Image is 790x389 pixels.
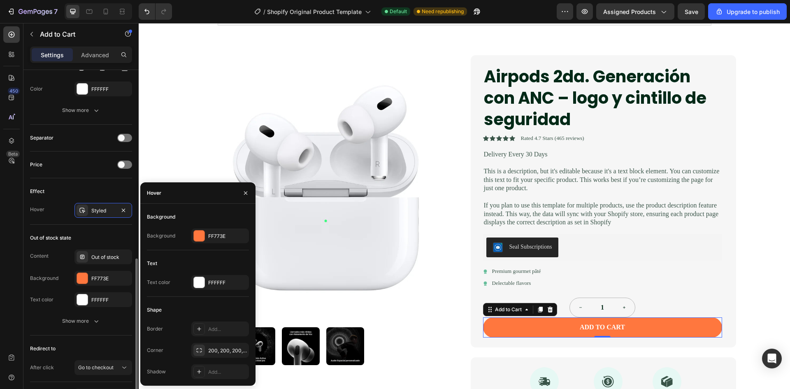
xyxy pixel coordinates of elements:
button: increment [475,275,496,294]
div: 200, 200, 200, 200 [208,347,247,354]
div: Add to Cart [355,283,385,290]
div: Add... [208,368,247,376]
div: FFFFFF [91,296,130,304]
div: Corner [147,347,163,354]
button: Show more [30,314,132,328]
button: Assigned Products [596,3,674,20]
div: FFFFFF [91,86,130,93]
div: Hover [147,189,161,197]
button: Go to checkout [74,360,132,375]
div: Price [30,161,42,168]
div: Out of stock [91,254,130,261]
div: Background [30,275,58,282]
button: 7 [3,3,61,20]
div: Color [30,85,43,93]
p: Premium gourmet pâté [353,245,402,252]
p: Settings [41,51,64,59]
span: Go to checkout [78,364,114,370]
span: Shopify Original Product Template [267,7,362,16]
div: Hover [30,206,44,213]
div: Text color [30,296,53,303]
input: quantity [453,275,475,294]
div: Add to cart [441,300,486,309]
div: Effect [30,188,44,195]
div: Text color [147,279,170,286]
span: Save [685,8,698,15]
div: Beta [6,151,20,157]
iframe: Design area [139,23,790,389]
button: Add to cart [344,294,583,314]
h1: Airpods 2da. Generación con ANC – logo y cintillo de seguridad [344,42,583,108]
p: This is a description, but it's editable because it's a text block element. You can customize thi... [345,144,583,170]
button: decrement [431,275,453,294]
p: Rated 4.7 Stars (465 reviews) [382,112,446,119]
p: Advanced [81,51,109,59]
span: / [263,7,265,16]
button: Show more [30,103,132,118]
span: Default [390,8,407,15]
p: Delivery Every 30 Days [345,127,583,136]
div: Show more [62,106,100,114]
div: Background [147,232,175,240]
div: Shape [147,306,162,314]
div: Styled [91,207,115,214]
div: Add... [208,326,247,333]
p: 7 [54,7,58,16]
div: Out of stock state [30,234,71,242]
div: Upgrade to publish [715,7,780,16]
div: Redirect to [30,345,56,352]
div: Undo/Redo [139,3,172,20]
div: Seal Subscriptions [371,219,414,228]
div: FF773E [208,233,247,240]
div: 450 [8,88,20,94]
div: Border [147,325,163,333]
div: FF773E [91,275,130,282]
div: Content [30,252,49,260]
button: Save [678,3,705,20]
div: Shadow [147,368,166,375]
span: Need republishing [422,8,464,15]
span: Assigned Products [603,7,656,16]
p: If you plan to use this template for multiple products, use the product description feature inste... [345,178,583,204]
p: Add to Cart [40,29,110,39]
div: Show more [62,317,100,325]
div: After click [30,364,54,371]
img: SealSubscriptions.png [354,219,364,229]
div: Background [147,213,175,221]
button: Upgrade to publish [708,3,787,20]
button: Seal Subscriptions [348,214,420,234]
p: Delectable flavors [353,257,393,264]
div: Open Intercom Messenger [762,349,782,368]
div: Separator [30,134,53,142]
div: Text [147,260,157,267]
div: FFFFFF [208,279,247,287]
